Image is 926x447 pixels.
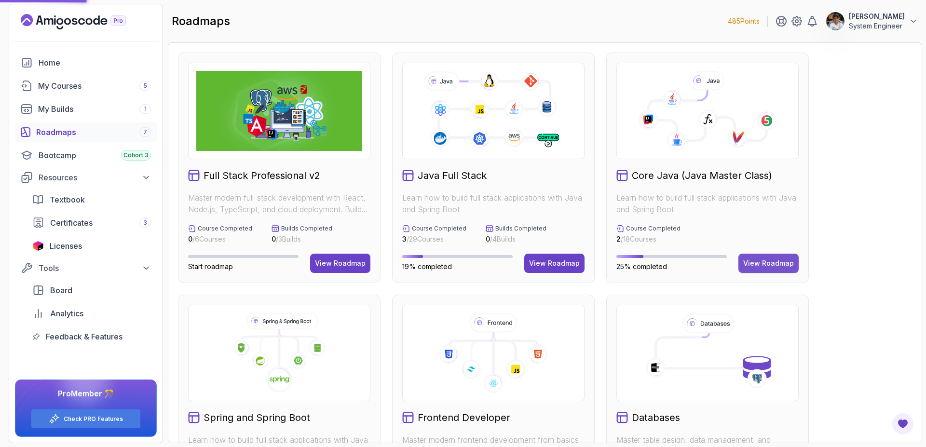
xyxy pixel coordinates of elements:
p: Master modern full-stack development with React, Node.js, TypeScript, and cloud deployment. Build... [188,192,370,215]
a: certificates [27,213,157,232]
div: View Roadmap [529,258,580,268]
img: Full Stack Professional v2 [196,71,362,151]
a: licenses [27,236,157,256]
a: Check PRO Features [64,415,123,423]
span: Textbook [50,194,85,205]
div: My Builds [38,103,151,115]
button: View Roadmap [738,254,799,273]
p: Course Completed [412,225,466,232]
button: Check PRO Features [31,409,141,429]
div: My Courses [38,80,151,92]
h2: Frontend Developer [418,411,510,424]
a: bootcamp [15,146,157,165]
p: Builds Completed [281,225,332,232]
a: analytics [27,304,157,323]
p: Course Completed [626,225,681,232]
h2: Spring and Spring Boot [204,411,310,424]
div: View Roadmap [743,258,794,268]
p: / 3 Builds [272,234,332,244]
div: View Roadmap [315,258,366,268]
span: Analytics [50,308,83,319]
span: Feedback & Features [46,331,123,342]
h2: Java Full Stack [418,169,487,182]
a: feedback [27,327,157,346]
p: 485 Points [728,16,760,26]
span: 25% completed [616,262,667,271]
img: user profile image [826,12,844,30]
p: / 6 Courses [188,234,252,244]
span: 0 [272,235,276,243]
span: 3 [402,235,407,243]
a: roadmaps [15,122,157,142]
span: Certificates [50,217,93,229]
a: builds [15,99,157,119]
button: Resources [15,169,157,186]
span: Cohort 3 [123,151,149,159]
span: 0 [188,235,192,243]
span: 1 [144,105,147,113]
p: / 29 Courses [402,234,466,244]
span: 19% completed [402,262,452,271]
button: user profile image[PERSON_NAME]System Engineer [826,12,918,31]
p: Learn how to build full stack applications with Java and Spring Boot [402,192,585,215]
button: Open Feedback Button [891,412,914,435]
p: Course Completed [198,225,252,232]
span: 2 [616,235,621,243]
div: Resources [39,172,151,183]
p: Builds Completed [495,225,546,232]
a: home [15,53,157,72]
p: System Engineer [849,21,905,31]
p: Learn how to build full stack applications with Java and Spring Boot [616,192,799,215]
p: / 4 Builds [486,234,546,244]
a: courses [15,76,157,95]
span: 5 [143,82,147,90]
a: textbook [27,190,157,209]
h2: roadmaps [172,14,230,29]
span: 7 [143,128,147,136]
button: View Roadmap [524,254,585,273]
span: 3 [143,219,147,227]
div: Roadmaps [36,126,151,138]
p: [PERSON_NAME] [849,12,905,21]
span: Board [50,284,72,296]
span: Licenses [50,240,82,252]
button: View Roadmap [310,254,370,273]
button: Tools [15,259,157,277]
a: board [27,281,157,300]
h2: Full Stack Professional v2 [204,169,320,182]
div: Home [39,57,151,68]
div: Bootcamp [39,149,151,161]
h2: Core Java (Java Master Class) [632,169,772,182]
img: jetbrains icon [32,241,44,251]
span: Start roadmap [188,262,233,271]
div: Tools [39,262,151,274]
h2: Databases [632,411,680,424]
a: Landing page [21,14,148,29]
p: / 18 Courses [616,234,681,244]
span: 0 [486,235,490,243]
